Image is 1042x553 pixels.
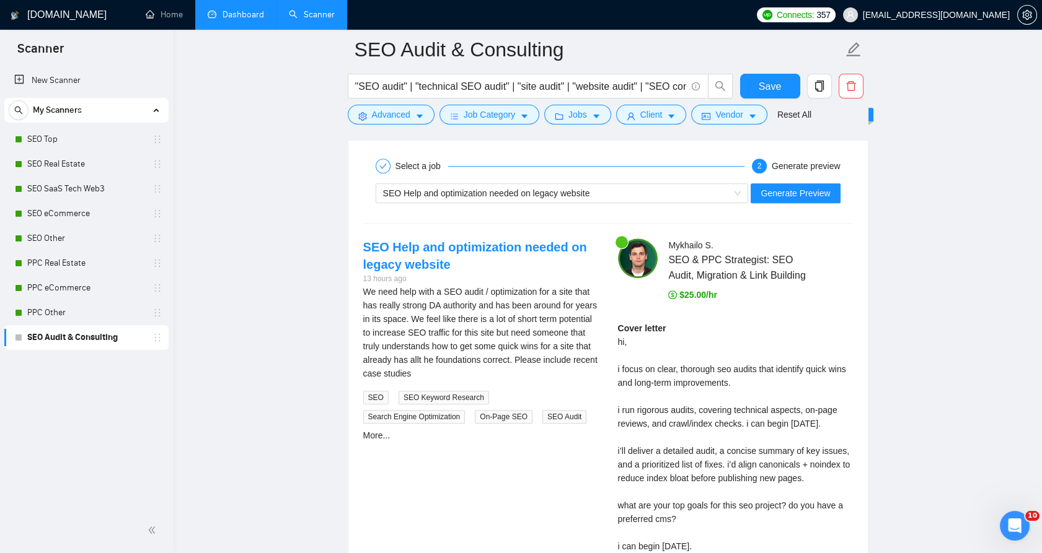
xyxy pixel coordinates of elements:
[616,105,687,124] button: userClientcaret-down
[4,98,169,350] li: My Scanners
[640,108,663,121] span: Client
[751,183,840,203] button: Generate Preview
[33,98,82,123] span: My Scanners
[152,283,162,293] span: holder
[27,127,145,152] a: SEO Top
[816,8,830,22] span: 357
[627,111,635,121] span: user
[146,9,183,20] a: homeHome
[618,238,658,278] img: c1J0b20xq_WUghEqO4suMbKaEdImWO_urvD1eOw0NgdFI9-iYG9fJhcVYhS_sqYaLA
[762,10,772,20] img: upwork-logo.png
[668,252,816,283] span: SEO & PPC Strategist: SEO Audit, Migration & Link Building
[399,391,489,404] span: SEO Keyword Research
[9,100,29,120] button: search
[27,176,145,201] a: SEO SaaS Tech Web3
[807,74,832,98] button: copy
[1017,10,1037,20] a: setting
[11,6,19,25] img: logo
[450,111,459,121] span: bars
[363,410,466,424] span: Search Engine Optimization
[668,290,717,300] span: $25.00/hr
[691,105,767,124] button: idcardVendorcaret-down
[757,162,762,170] span: 2
[846,11,855,19] span: user
[358,111,367,121] span: setting
[846,41,862,58] span: edit
[27,152,145,176] a: SEO Real Estate
[777,8,814,22] span: Connects:
[709,81,732,92] span: search
[27,226,145,251] a: SEO Other
[808,81,831,92] span: copy
[7,40,74,66] span: Scanner
[152,209,162,219] span: holder
[27,201,145,226] a: SEO eCommerce
[1025,511,1040,521] span: 10
[850,110,868,120] span: New
[1017,5,1037,25] button: setting
[759,79,781,94] span: Save
[668,290,677,299] span: dollar
[839,74,863,98] button: delete
[702,111,710,121] span: idcard
[761,186,830,200] span: Generate Preview
[152,184,162,194] span: holder
[372,108,410,121] span: Advanced
[152,233,162,243] span: holder
[777,108,811,121] a: Reset All
[208,9,264,20] a: dashboardDashboard
[668,240,713,250] span: Mykhailo S .
[27,251,145,276] a: PPC Real Estate
[379,162,387,170] span: check
[363,430,391,440] a: More...
[544,105,611,124] button: folderJobscaret-down
[152,134,162,144] span: holder
[9,106,28,115] span: search
[348,105,435,124] button: settingAdvancedcaret-down
[148,524,160,536] span: double-left
[355,79,686,94] input: Search Freelance Jobs...
[152,258,162,268] span: holder
[667,111,676,121] span: caret-down
[1000,511,1030,541] iframe: Intercom live chat
[839,81,863,92] span: delete
[692,82,700,90] span: info-circle
[708,74,733,98] button: search
[363,285,598,380] div: We need help with a SEO audit / optimization for a site that has really strong DA authority and h...
[27,325,145,350] a: SEO Audit & Consulting
[152,159,162,169] span: holder
[27,300,145,325] a: PPC Other
[555,111,563,121] span: folder
[395,159,448,173] div: Select a job
[152,308,162,318] span: holder
[592,111,601,121] span: caret-down
[289,9,335,20] a: searchScanner
[439,105,539,124] button: barsJob Categorycaret-down
[14,68,159,93] a: New Scanner
[475,410,532,424] span: On-Page SEO
[363,240,587,271] a: SEO Help and optimization needed on legacy website
[4,68,169,93] li: New Scanner
[27,276,145,300] a: PPC eCommerce
[520,111,529,121] span: caret-down
[715,108,743,121] span: Vendor
[383,188,590,198] span: SEO Help and optimization needed on legacy website
[355,34,843,65] input: Scanner name...
[1018,10,1036,20] span: setting
[748,111,757,121] span: caret-down
[363,391,389,404] span: SEO
[568,108,587,121] span: Jobs
[618,323,666,333] strong: Cover letter
[152,333,162,342] span: holder
[363,273,598,285] div: 13 hours ago
[415,111,424,121] span: caret-down
[542,410,586,424] span: SEO Audit
[464,108,515,121] span: Job Category
[740,74,800,98] button: Save
[772,159,841,173] div: Generate preview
